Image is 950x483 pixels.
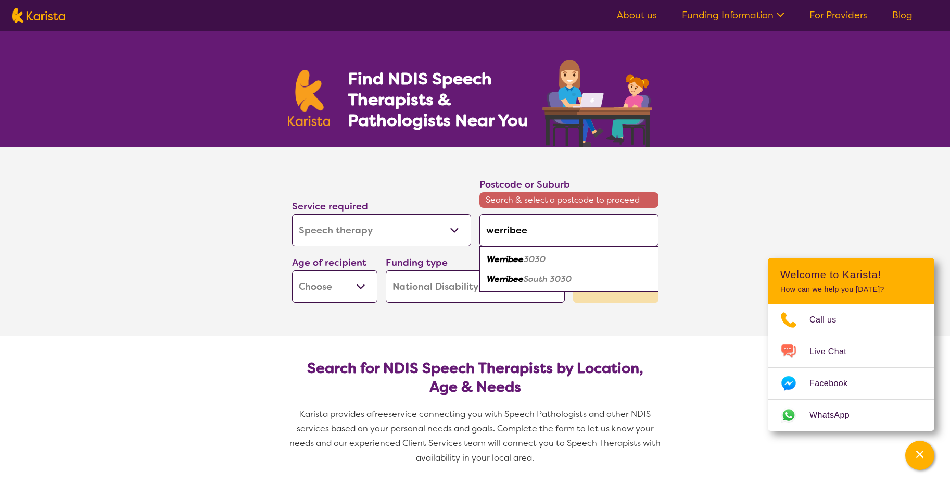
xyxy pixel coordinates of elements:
a: For Providers [809,9,867,21]
img: Karista logo [12,8,65,23]
a: Blog [892,9,913,21]
ul: Choose channel [768,304,934,431]
em: Werribee [487,254,524,265]
span: Call us [809,312,849,328]
img: Karista logo [288,70,331,126]
em: South 3030 [524,274,572,284]
label: Postcode or Suburb [479,178,570,191]
input: Type [479,214,658,246]
label: Age of recipient [292,256,366,269]
span: WhatsApp [809,407,862,423]
div: Werribee South 3030 [485,269,653,289]
span: Search & select a postcode to proceed [479,192,658,208]
span: Karista provides a [300,408,372,419]
p: How can we help you [DATE]? [780,285,922,294]
label: Service required [292,200,368,213]
label: Funding type [386,256,448,269]
div: Channel Menu [768,258,934,431]
span: free [372,408,388,419]
span: Facebook [809,376,860,391]
a: Web link opens in a new tab. [768,400,934,431]
span: service connecting you with Speech Pathologists and other NDIS services based on your personal ne... [289,408,663,463]
h2: Welcome to Karista! [780,268,922,281]
a: About us [617,9,657,21]
em: Werribee [487,274,524,284]
a: Funding Information [682,9,784,21]
h2: Search for NDIS Speech Therapists by Location, Age & Needs [300,359,650,397]
em: 3030 [524,254,546,265]
h1: Find NDIS Speech Therapists & Pathologists Near You [348,68,540,131]
img: speech-therapy [534,56,663,147]
button: Channel Menu [905,441,934,470]
div: Werribee 3030 [485,250,653,269]
span: Live Chat [809,344,859,360]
